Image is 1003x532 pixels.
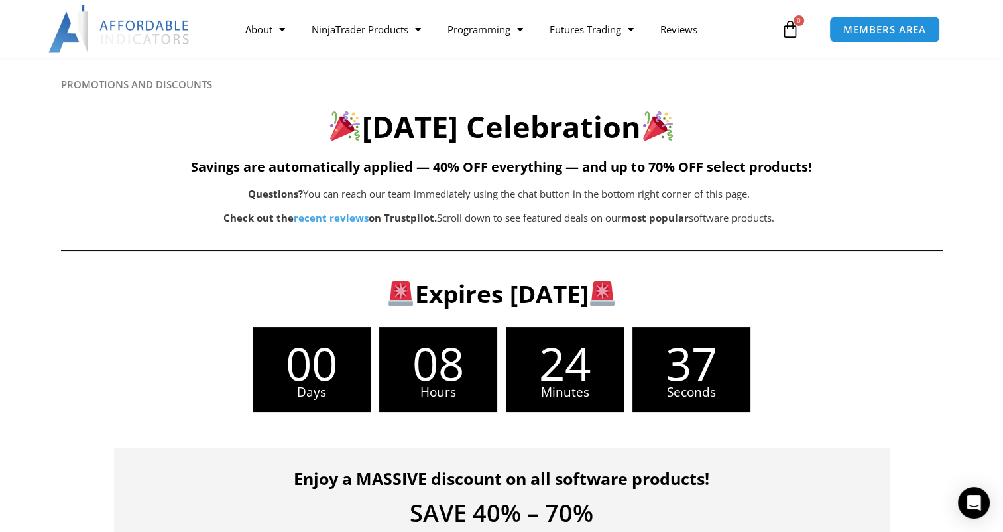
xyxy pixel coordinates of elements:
span: 0 [794,15,804,26]
span: Seconds [632,386,750,399]
img: LogoAI | Affordable Indicators – NinjaTrader [48,5,191,53]
h4: SAVE 40% – 70% [134,501,870,525]
p: Scroll down to see featured deals on our software products. [127,209,871,228]
nav: Menu [232,14,778,44]
a: Reviews [647,14,711,44]
a: Programming [434,14,536,44]
span: 24 [506,340,624,386]
p: You can reach our team immediately using the chat button in the bottom right corner of this page. [127,185,871,204]
img: 🚨 [388,281,413,306]
a: About [232,14,298,44]
span: Hours [379,386,497,399]
img: 🎉 [330,111,360,141]
h5: Savings are automatically applied — 40% OFF everything — and up to 70% OFF select products! [61,159,943,175]
h2: [DATE] Celebration [61,107,943,147]
span: Days [253,386,371,399]
h3: Expires [DATE] [131,278,873,310]
span: Minutes [506,386,624,399]
strong: Check out the on Trustpilot. [223,211,437,224]
img: 🎉 [643,111,673,141]
h6: PROMOTIONS AND DISCOUNTS [61,78,943,91]
img: 🚨 [590,281,615,306]
a: 0 [761,10,819,48]
b: most popular [621,211,689,224]
span: 08 [379,340,497,386]
a: MEMBERS AREA [829,16,940,43]
a: NinjaTrader Products [298,14,434,44]
h4: Enjoy a MASSIVE discount on all software products! [134,468,870,488]
a: Futures Trading [536,14,647,44]
b: Questions? [248,187,303,200]
span: 37 [632,340,750,386]
a: recent reviews [294,211,369,224]
div: Open Intercom Messenger [958,487,990,519]
span: 00 [253,340,371,386]
span: MEMBERS AREA [843,25,926,34]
